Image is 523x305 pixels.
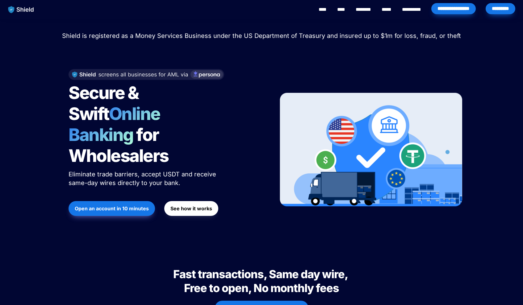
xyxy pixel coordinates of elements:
span: Secure & Swift [69,82,141,124]
strong: See how it works [170,205,212,212]
a: Open an account in 10 minutes [69,198,155,219]
a: See how it works [164,198,218,219]
img: website logo [5,3,37,16]
strong: Open an account in 10 minutes [75,205,149,212]
button: See how it works [164,201,218,216]
span: Online Banking [69,103,166,145]
button: Open an account in 10 minutes [69,201,155,216]
span: Shield is registered as a Money Services Business under the US Department of Treasury and insured... [62,32,461,39]
span: Eliminate trade barriers, accept USDT and receive same-day wires directly to your bank. [69,171,218,187]
span: Fast transactions, Same day wire, Free to open, No monthly fees [173,267,350,295]
span: for Wholesalers [69,124,169,166]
